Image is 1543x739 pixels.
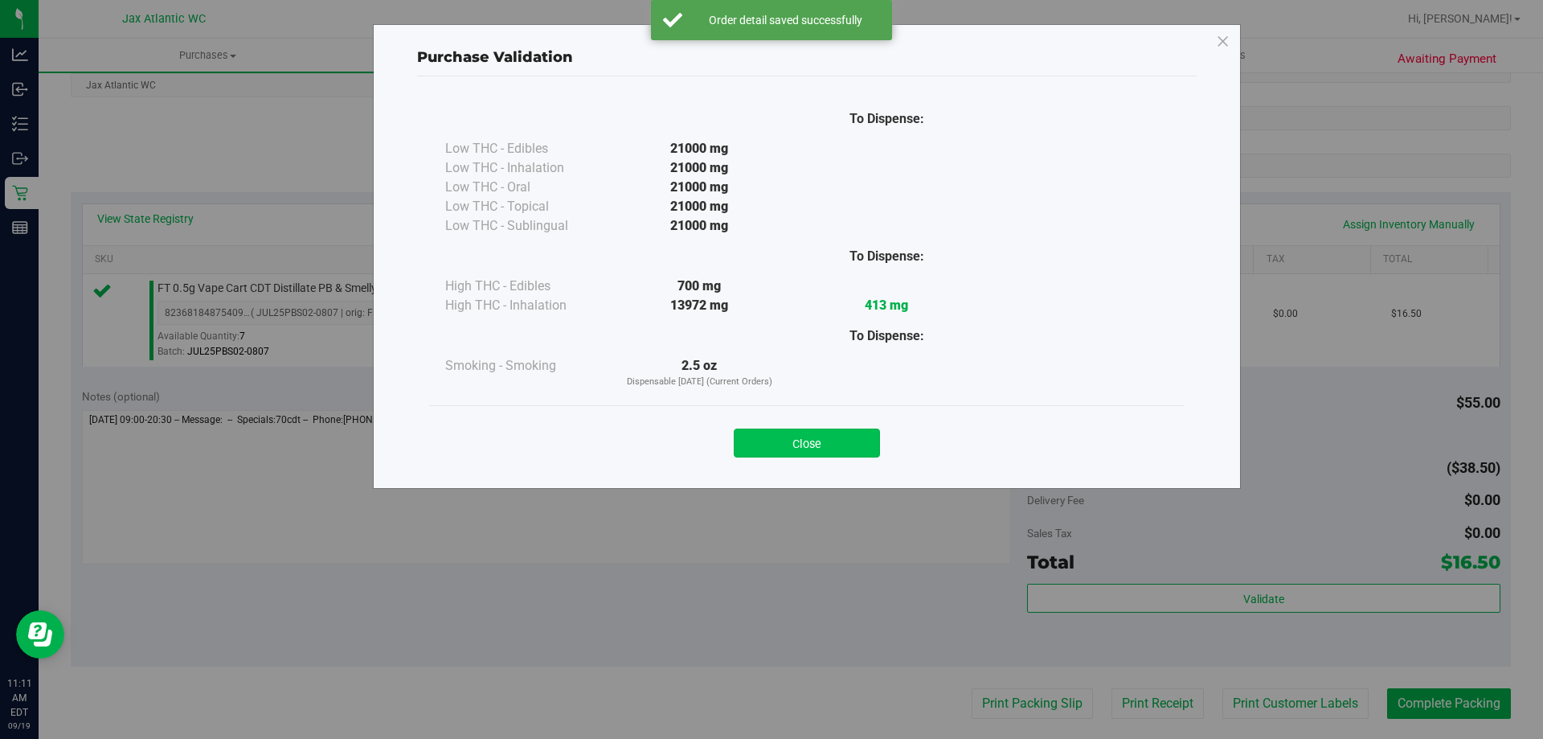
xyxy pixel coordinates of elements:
[734,429,880,458] button: Close
[606,216,793,236] div: 21000 mg
[445,216,606,236] div: Low THC - Sublingual
[417,48,573,66] span: Purchase Validation
[16,610,64,659] iframe: Resource center
[445,277,606,296] div: High THC - Edibles
[445,158,606,178] div: Low THC - Inhalation
[606,197,793,216] div: 21000 mg
[445,197,606,216] div: Low THC - Topical
[606,277,793,296] div: 700 mg
[865,298,908,313] strong: 413 mg
[606,178,793,197] div: 21000 mg
[445,139,606,158] div: Low THC - Edibles
[606,158,793,178] div: 21000 mg
[606,296,793,315] div: 13972 mg
[793,109,980,129] div: To Dispense:
[606,139,793,158] div: 21000 mg
[691,12,880,28] div: Order detail saved successfully
[606,376,793,389] p: Dispensable [DATE] (Current Orders)
[793,326,980,346] div: To Dispense:
[606,356,793,389] div: 2.5 oz
[445,296,606,315] div: High THC - Inhalation
[445,178,606,197] div: Low THC - Oral
[793,247,980,266] div: To Dispense:
[445,356,606,376] div: Smoking - Smoking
